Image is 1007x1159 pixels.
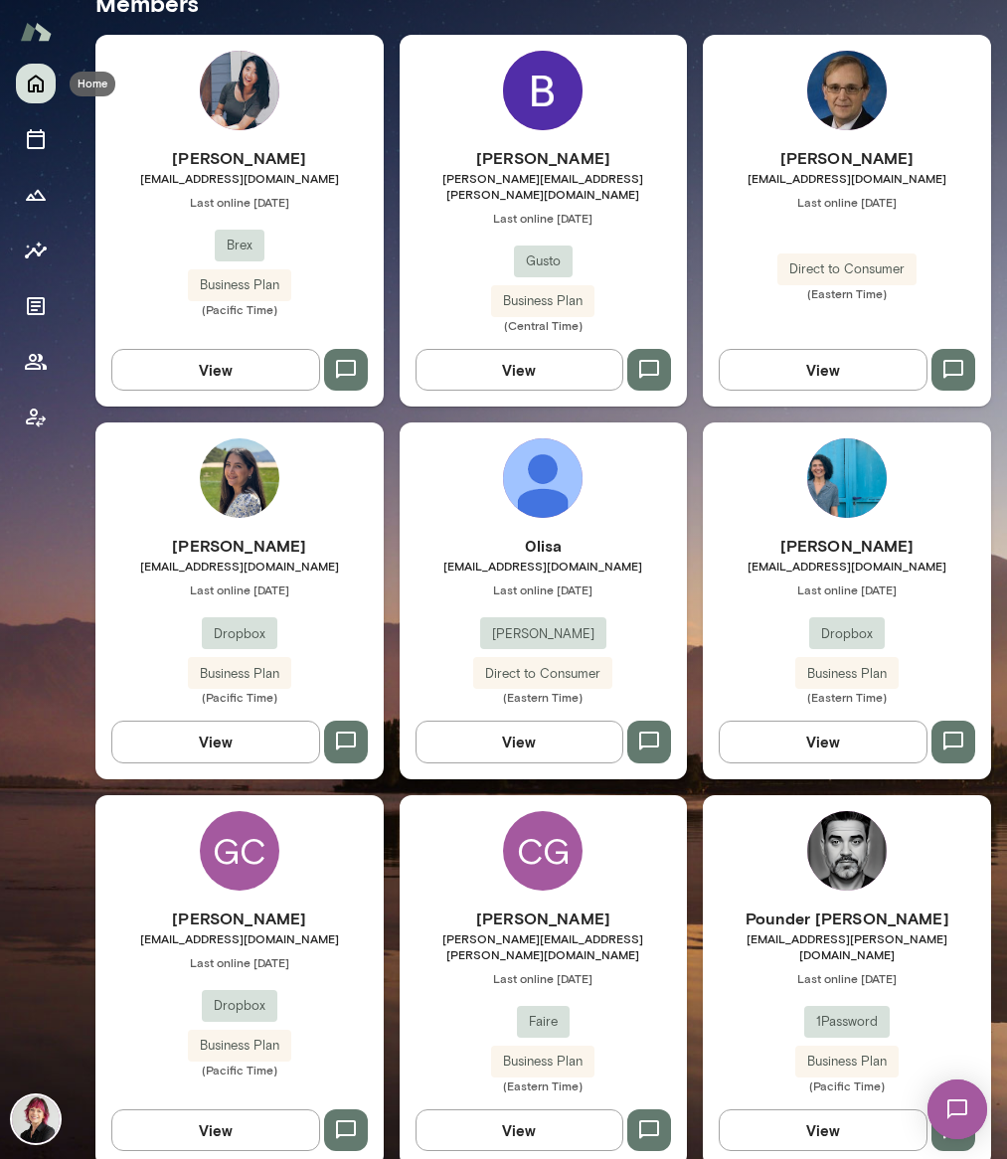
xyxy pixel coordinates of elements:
[400,558,688,574] span: [EMAIL_ADDRESS][DOMAIN_NAME]
[804,1012,890,1032] span: 1Password
[719,721,927,762] button: View
[703,1077,991,1093] span: (Pacific Time)
[807,811,887,891] img: Pounder Baehr
[16,175,56,215] button: Growth Plan
[809,624,885,644] span: Dropbox
[703,581,991,597] span: Last online [DATE]
[95,301,384,317] span: (Pacific Time)
[703,194,991,210] span: Last online [DATE]
[400,146,688,170] h6: [PERSON_NAME]
[703,970,991,986] span: Last online [DATE]
[200,811,279,891] div: GC
[503,438,583,518] img: 0lisa
[703,930,991,962] span: [EMAIL_ADDRESS][PERSON_NAME][DOMAIN_NAME]
[491,291,594,311] span: Business Plan
[807,51,887,130] img: Richard Teel
[703,534,991,558] h6: [PERSON_NAME]
[517,1012,570,1032] span: Faire
[777,259,917,279] span: Direct to Consumer
[416,349,624,391] button: View
[20,13,52,51] img: Mento
[703,907,991,930] h6: Pounder [PERSON_NAME]
[491,1052,594,1072] span: Business Plan
[188,664,291,684] span: Business Plan
[95,1062,384,1077] span: (Pacific Time)
[16,231,56,270] button: Insights
[12,1095,60,1143] img: Leigh Allen-Arredondo
[95,194,384,210] span: Last online [DATE]
[400,581,688,597] span: Last online [DATE]
[703,285,991,301] span: (Eastern Time)
[215,236,264,255] span: Brex
[795,1052,899,1072] span: Business Plan
[16,398,56,437] button: Client app
[416,721,624,762] button: View
[202,996,277,1016] span: Dropbox
[16,119,56,159] button: Sessions
[111,721,320,762] button: View
[514,251,573,271] span: Gusto
[719,349,927,391] button: View
[703,146,991,170] h6: [PERSON_NAME]
[503,811,583,891] div: CG
[473,664,612,684] span: Direct to Consumer
[95,146,384,170] h6: [PERSON_NAME]
[95,534,384,558] h6: [PERSON_NAME]
[202,624,277,644] span: Dropbox
[111,1109,320,1151] button: View
[95,558,384,574] span: [EMAIL_ADDRESS][DOMAIN_NAME]
[16,64,56,103] button: Home
[416,1109,624,1151] button: View
[503,51,583,130] img: Bethany Schwanke
[400,210,688,226] span: Last online [DATE]
[400,907,688,930] h6: [PERSON_NAME]
[111,349,320,391] button: View
[400,970,688,986] span: Last online [DATE]
[188,1036,291,1056] span: Business Plan
[703,170,991,186] span: [EMAIL_ADDRESS][DOMAIN_NAME]
[95,930,384,946] span: [EMAIL_ADDRESS][DOMAIN_NAME]
[95,689,384,705] span: (Pacific Time)
[16,342,56,382] button: Members
[200,51,279,130] img: Annie Xue
[95,907,384,930] h6: [PERSON_NAME]
[807,438,887,518] img: Alexandra Brown
[400,930,688,962] span: [PERSON_NAME][EMAIL_ADDRESS][PERSON_NAME][DOMAIN_NAME]
[400,534,688,558] h6: 0lisa
[188,275,291,295] span: Business Plan
[95,954,384,970] span: Last online [DATE]
[16,286,56,326] button: Documents
[70,72,115,96] div: Home
[480,624,606,644] span: [PERSON_NAME]
[400,689,688,705] span: (Eastern Time)
[400,170,688,202] span: [PERSON_NAME][EMAIL_ADDRESS][PERSON_NAME][DOMAIN_NAME]
[795,664,899,684] span: Business Plan
[703,689,991,705] span: (Eastern Time)
[719,1109,927,1151] button: View
[400,317,688,333] span: (Central Time)
[400,1077,688,1093] span: (Eastern Time)
[200,438,279,518] img: Mana Sadeghi
[703,558,991,574] span: [EMAIL_ADDRESS][DOMAIN_NAME]
[95,170,384,186] span: [EMAIL_ADDRESS][DOMAIN_NAME]
[95,581,384,597] span: Last online [DATE]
